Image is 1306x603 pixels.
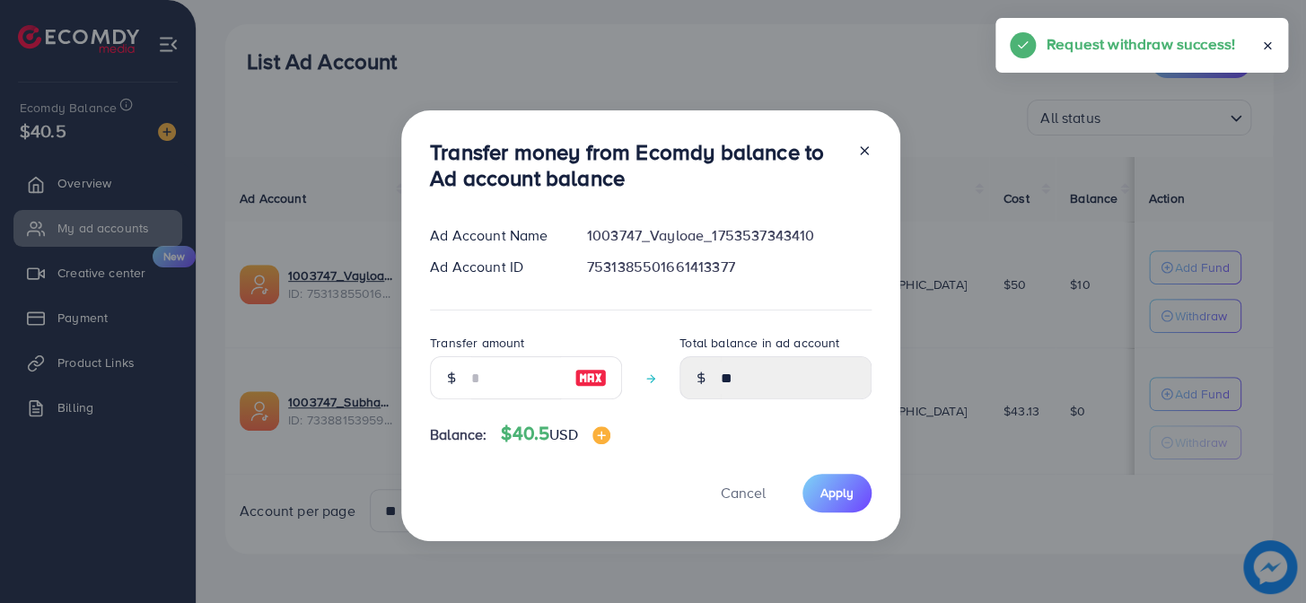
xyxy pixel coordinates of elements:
[573,257,886,277] div: 7531385501661413377
[416,225,573,246] div: Ad Account Name
[430,334,524,352] label: Transfer amount
[574,367,607,389] img: image
[501,423,609,445] h4: $40.5
[698,474,788,512] button: Cancel
[573,225,886,246] div: 1003747_Vayloae_1753537343410
[430,424,486,445] span: Balance:
[549,424,577,444] span: USD
[721,483,766,502] span: Cancel
[430,139,843,191] h3: Transfer money from Ecomdy balance to Ad account balance
[1047,32,1235,56] h5: Request withdraw success!
[802,474,872,512] button: Apply
[592,426,610,444] img: image
[416,257,573,277] div: Ad Account ID
[679,334,839,352] label: Total balance in ad account
[820,484,854,502] span: Apply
